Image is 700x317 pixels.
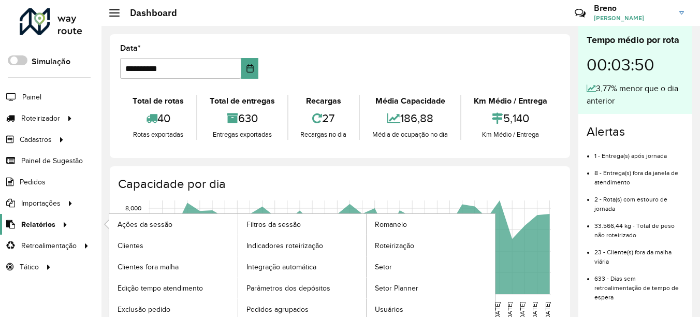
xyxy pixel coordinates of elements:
span: Tático [20,262,39,272]
a: Integração automática [238,256,367,277]
button: Choose Date [241,58,258,79]
span: Roteirizador [21,113,60,124]
span: Exclusão pedido [118,304,170,315]
a: Clientes fora malha [109,256,238,277]
div: 27 [291,107,357,129]
div: 5,140 [464,107,557,129]
div: Total de rotas [123,95,194,107]
h2: Dashboard [120,7,177,19]
span: Setor Planner [375,283,418,294]
h4: Capacidade por dia [118,177,560,192]
a: Setor [367,256,495,277]
a: Indicadores roteirização [238,235,367,256]
a: Filtros da sessão [238,214,367,235]
span: Usuários [375,304,403,315]
div: Total de entregas [200,95,285,107]
span: Parâmetros dos depósitos [246,283,330,294]
span: Integração automática [246,262,316,272]
div: Km Médio / Entrega [464,95,557,107]
div: 630 [200,107,285,129]
h3: Breno [594,3,672,13]
span: Pedidos [20,177,46,188]
a: Contato Rápido [569,2,591,24]
span: Clientes [118,240,143,251]
div: 00:03:50 [587,47,684,82]
div: Média Capacidade [362,95,458,107]
div: 186,88 [362,107,458,129]
div: Recargas no dia [291,129,357,140]
span: Filtros da sessão [246,219,301,230]
li: 23 - Cliente(s) fora da malha viária [594,240,684,266]
text: 8,000 [125,205,141,211]
div: Tempo médio por rota [587,33,684,47]
a: Clientes [109,235,238,256]
a: Setor Planner [367,278,495,298]
h4: Alertas [587,124,684,139]
span: Ações da sessão [118,219,172,230]
div: Recargas [291,95,357,107]
span: Clientes fora malha [118,262,179,272]
li: 33.566,44 kg - Total de peso não roteirizado [594,213,684,240]
span: Importações [21,198,61,209]
span: Roteirização [375,240,414,251]
li: 2 - Rota(s) com estouro de jornada [594,187,684,213]
span: Painel de Sugestão [21,155,83,166]
li: 8 - Entrega(s) fora da janela de atendimento [594,161,684,187]
span: Romaneio [375,219,407,230]
li: 633 - Dias sem retroalimentação de tempo de espera [594,266,684,302]
span: Setor [375,262,392,272]
span: Indicadores roteirização [246,240,323,251]
a: Parâmetros dos depósitos [238,278,367,298]
a: Romaneio [367,214,495,235]
div: Rotas exportadas [123,129,194,140]
a: Roteirização [367,235,495,256]
div: Km Médio / Entrega [464,129,557,140]
span: Painel [22,92,41,103]
span: Relatórios [21,219,55,230]
span: Edição tempo atendimento [118,283,203,294]
label: Simulação [32,55,70,68]
div: Média de ocupação no dia [362,129,458,140]
div: Entregas exportadas [200,129,285,140]
div: 40 [123,107,194,129]
span: Pedidos agrupados [246,304,309,315]
span: Retroalimentação [21,240,77,251]
a: Ações da sessão [109,214,238,235]
span: [PERSON_NAME] [594,13,672,23]
span: Cadastros [20,134,52,145]
div: 3,77% menor que o dia anterior [587,82,684,107]
label: Data [120,42,141,54]
a: Edição tempo atendimento [109,278,238,298]
li: 1 - Entrega(s) após jornada [594,143,684,161]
